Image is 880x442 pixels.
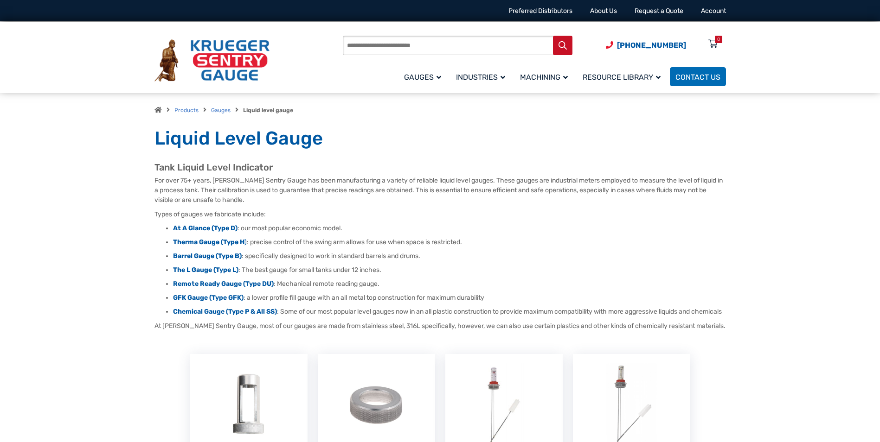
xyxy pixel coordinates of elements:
a: Preferred Distributors [508,7,572,15]
a: Account [701,7,726,15]
a: Contact Us [670,67,726,86]
span: Contact Us [675,73,720,82]
h2: Tank Liquid Level Indicator [154,162,726,173]
li: : The best gauge for small tanks under 12 inches. [173,265,726,275]
p: At [PERSON_NAME] Sentry Gauge, most of our gauges are made from stainless steel, 316L specificall... [154,321,726,331]
span: Gauges [404,73,441,82]
li: : a lower profile fill gauge with an all metal top construction for maximum durability [173,293,726,303]
a: Remote Ready Gauge (Type DU) [173,280,274,288]
a: Industries [450,66,514,88]
a: Request a Quote [635,7,683,15]
strong: Therma Gauge (Type H [173,238,244,246]
p: Types of gauges we fabricate include: [154,209,726,219]
a: Products [174,107,199,114]
a: Gauges [398,66,450,88]
h1: Liquid Level Gauge [154,127,726,150]
li: : Some of our most popular level gauges now in an all plastic construction to provide maximum com... [173,307,726,316]
img: Krueger Sentry Gauge [154,39,270,82]
li: : specifically designed to work in standard barrels and drums. [173,252,726,261]
a: Resource Library [577,66,670,88]
a: The L Gauge (Type L) [173,266,238,274]
span: Industries [456,73,505,82]
span: Resource Library [583,73,661,82]
a: Chemical Gauge (Type P & All SS) [173,308,277,316]
strong: Liquid level gauge [243,107,293,114]
a: At A Glance (Type D) [173,224,238,232]
span: Machining [520,73,568,82]
a: Machining [514,66,577,88]
a: Phone Number (920) 434-8860 [606,39,686,51]
a: Gauges [211,107,231,114]
a: Barrel Gauge (Type B) [173,252,242,260]
div: 0 [717,36,720,43]
a: GFK Gauge (Type GFK) [173,294,244,302]
li: : precise control of the swing arm allows for use when space is restricted. [173,238,726,247]
a: About Us [590,7,617,15]
li: : Mechanical remote reading gauge. [173,279,726,289]
p: For over 75+ years, [PERSON_NAME] Sentry Gauge has been manufacturing a variety of reliable liqui... [154,176,726,205]
li: : our most popular economic model. [173,224,726,233]
a: Therma Gauge (Type H) [173,238,247,246]
span: [PHONE_NUMBER] [617,41,686,50]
